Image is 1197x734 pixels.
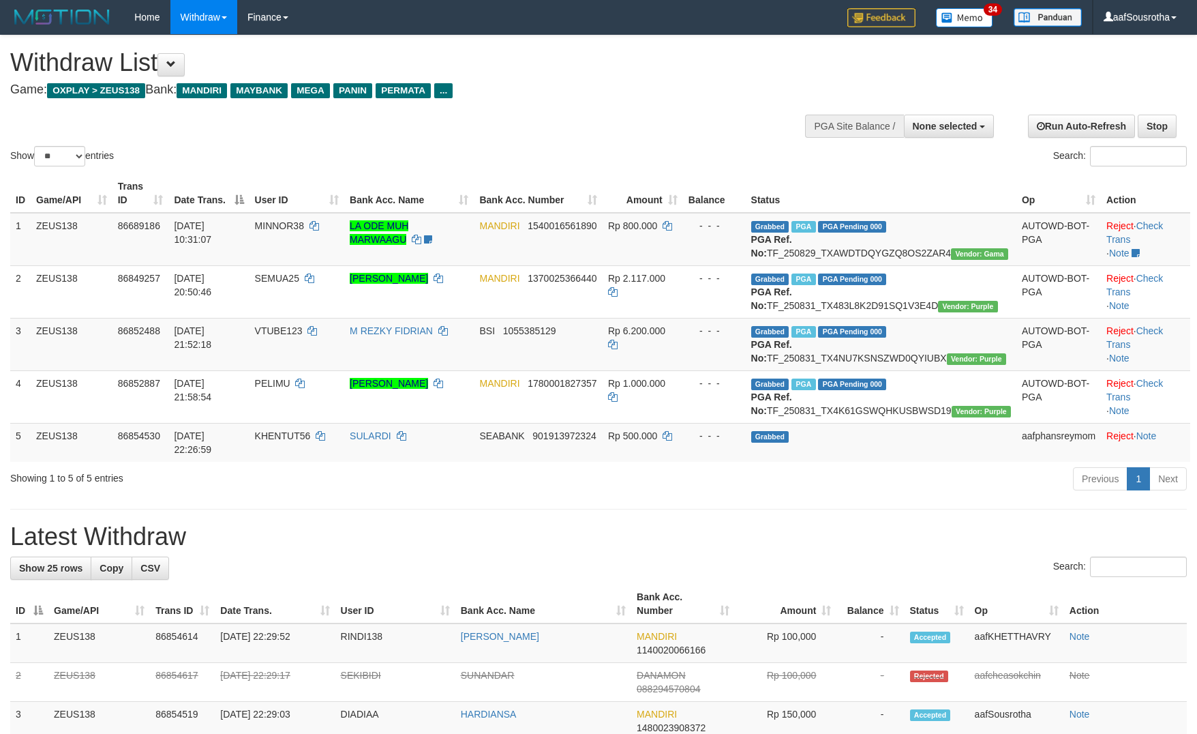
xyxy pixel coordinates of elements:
th: User ID: activate to sort column ascending [335,585,455,623]
span: Grabbed [751,221,789,233]
a: Reject [1106,430,1134,441]
td: Rp 100,000 [735,663,836,702]
a: Note [1109,300,1130,311]
span: [DATE] 22:26:59 [174,430,211,455]
td: - [836,623,904,663]
td: ZEUS138 [48,623,150,663]
td: AUTOWD-BOT-PGA [1016,370,1101,423]
span: MANDIRI [177,83,227,98]
th: Balance: activate to sort column ascending [836,585,904,623]
a: Check Trans [1106,220,1163,245]
span: Copy [100,563,123,574]
a: Next [1149,467,1187,490]
th: User ID: activate to sort column ascending [249,174,345,213]
span: BSI [479,325,495,336]
a: Note [1070,709,1090,720]
td: ZEUS138 [31,265,112,318]
a: Reject [1106,273,1134,284]
span: PGA Pending [818,221,886,233]
a: 1 [1127,467,1150,490]
span: MAYBANK [230,83,288,98]
td: aafKHETTHAVRY [969,623,1064,663]
span: PERMATA [376,83,431,98]
b: PGA Ref. No: [751,287,792,311]
img: panduan.png [1014,8,1082,27]
td: 3 [10,318,31,370]
a: Check Trans [1106,325,1163,350]
span: [DATE] 10:31:07 [174,220,211,245]
td: · · [1101,370,1190,423]
span: SEMUA25 [255,273,299,284]
span: Grabbed [751,379,789,390]
h1: Withdraw List [10,49,785,76]
a: Note [1070,631,1090,642]
a: Check Trans [1106,378,1163,402]
th: Game/API: activate to sort column ascending [31,174,112,213]
td: SEKIBIDI [335,663,455,702]
label: Search: [1053,557,1187,577]
td: ZEUS138 [48,663,150,702]
td: - [836,663,904,702]
th: Trans ID: activate to sort column ascending [112,174,169,213]
span: Rp 1.000.000 [608,378,665,389]
span: Marked by aafkaynarin [791,221,815,233]
b: PGA Ref. No: [751,392,792,416]
select: Showentries [34,146,85,166]
th: Trans ID: activate to sort column ascending [150,585,215,623]
td: RINDI138 [335,623,455,663]
span: MANDIRI [637,631,677,642]
span: PELIMU [255,378,290,389]
td: TF_250831_TX4K61GSWQHKUSBWSD19 [746,370,1016,423]
span: 86852887 [118,378,160,389]
a: CSV [132,557,169,580]
td: 5 [10,423,31,462]
span: Accepted [910,632,951,643]
th: Amount: activate to sort column ascending [603,174,683,213]
input: Search: [1090,146,1187,166]
a: Note [1109,353,1130,364]
th: Bank Acc. Name: activate to sort column ascending [455,585,631,623]
span: Marked by aafsreyleap [791,274,815,285]
td: [DATE] 22:29:17 [215,663,335,702]
button: None selected [904,115,995,138]
span: PGA Pending [818,379,886,390]
span: 34 [984,3,1002,16]
input: Search: [1090,557,1187,577]
a: [PERSON_NAME] [350,273,428,284]
span: KHENTUT56 [255,430,311,441]
th: ID: activate to sort column descending [10,585,48,623]
span: 86849257 [118,273,160,284]
td: Rp 100,000 [735,623,836,663]
span: [DATE] 21:52:18 [174,325,211,350]
span: MINNOR38 [255,220,304,231]
h1: Latest Withdraw [10,523,1187,550]
th: Balance [683,174,746,213]
span: Rejected [910,671,948,682]
span: 86854530 [118,430,160,441]
th: Bank Acc. Number: activate to sort column ascending [631,585,735,623]
span: Vendor URL: https://trx31.1velocity.biz [951,248,1008,260]
span: Grabbed [751,431,789,443]
td: · · [1101,213,1190,266]
div: - - - [688,377,740,390]
td: [DATE] 22:29:52 [215,623,335,663]
span: Rp 6.200.000 [608,325,665,336]
img: MOTION_logo.png [10,7,114,27]
span: 86852488 [118,325,160,336]
span: [DATE] 20:50:46 [174,273,211,297]
th: Op: activate to sort column ascending [969,585,1064,623]
td: TF_250831_TX483L8K2D91SQ1V3E4D [746,265,1016,318]
td: aafphansreymom [1016,423,1101,462]
a: Stop [1138,115,1177,138]
span: Copy 1480023908372 to clipboard [637,722,706,733]
a: Reject [1106,325,1134,336]
span: SEABANK [479,430,524,441]
a: Reject [1106,378,1134,389]
span: MANDIRI [479,220,519,231]
a: Previous [1073,467,1127,490]
td: 1 [10,623,48,663]
th: Game/API: activate to sort column ascending [48,585,150,623]
span: VTUBE123 [255,325,303,336]
a: HARDIANSA [461,709,517,720]
span: PGA Pending [818,274,886,285]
